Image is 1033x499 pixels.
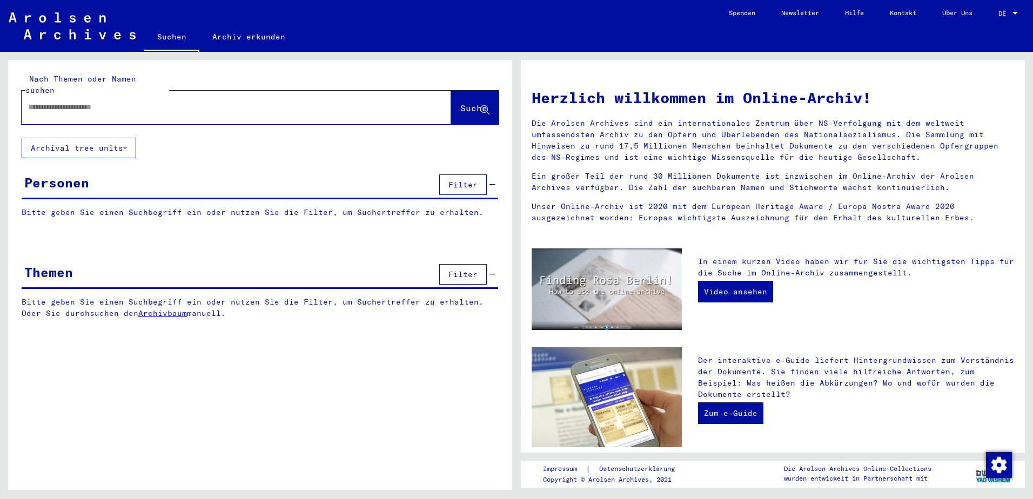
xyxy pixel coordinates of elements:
[998,10,1010,17] span: DE
[784,464,931,474] p: Die Arolsen Archives Online-Collections
[24,262,73,282] div: Themen
[9,12,136,39] img: Arolsen_neg.svg
[24,173,89,192] div: Personen
[199,24,298,50] a: Archiv erkunden
[698,256,1014,279] p: In einem kurzen Video haben wir für Sie die wichtigsten Tipps für die Suche im Online-Archiv zusa...
[974,460,1014,487] img: yv_logo.png
[144,24,199,52] a: Suchen
[543,475,688,484] p: Copyright © Arolsen Archives, 2021
[460,103,487,113] span: Suche
[698,281,773,302] a: Video ansehen
[22,207,498,218] p: Bitte geben Sie einen Suchbegriff ein oder nutzen Sie die Filter, um Suchertreffer zu erhalten.
[532,347,682,447] img: eguide.jpg
[22,296,499,319] p: Bitte geben Sie einen Suchbegriff ein oder nutzen Sie die Filter, um Suchertreffer zu erhalten. O...
[439,174,487,195] button: Filter
[532,248,682,330] img: video.jpg
[138,308,187,318] a: Archivbaum
[543,463,688,475] div: |
[22,138,136,158] button: Archival tree units
[448,180,478,190] span: Filter
[698,355,1014,400] p: Der interaktive e-Guide liefert Hintergrundwissen zum Verständnis der Dokumente. Sie finden viele...
[591,463,688,475] a: Datenschutzerklärung
[448,269,478,279] span: Filter
[532,86,1014,109] h1: Herzlich willkommen im Online-Archiv!
[532,171,1014,193] p: Ein großer Teil der rund 30 Millionen Dokumente ist inzwischen im Online-Archiv der Arolsen Archi...
[25,74,136,95] mat-label: Nach Themen oder Namen suchen
[784,474,931,483] p: wurden entwickelt in Partnerschaft mit
[451,91,499,124] button: Suche
[698,402,763,424] a: Zum e-Guide
[543,463,586,475] a: Impressum
[532,118,1014,163] p: Die Arolsen Archives sind ein internationales Zentrum über NS-Verfolgung mit dem weltweit umfasse...
[439,264,487,285] button: Filter
[986,452,1012,478] img: Zustimmung ändern
[532,201,1014,224] p: Unser Online-Archiv ist 2020 mit dem European Heritage Award / Europa Nostra Award 2020 ausgezeic...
